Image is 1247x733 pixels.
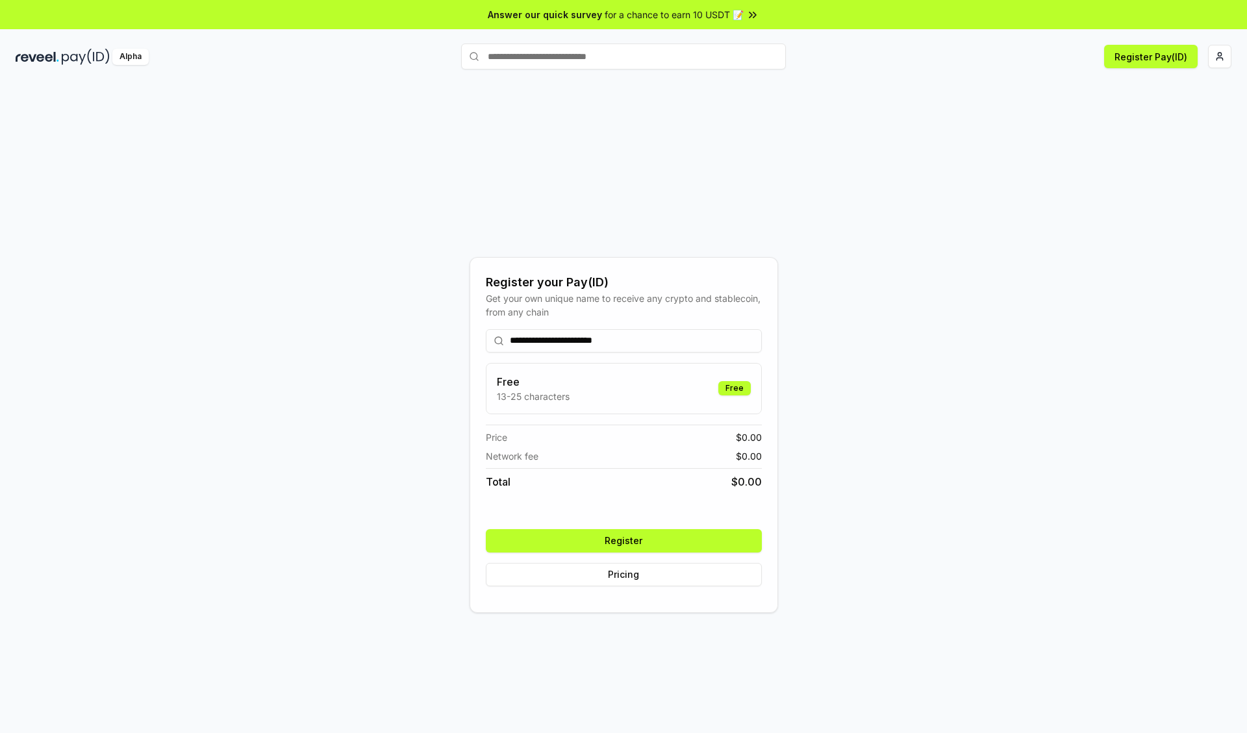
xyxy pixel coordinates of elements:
[486,292,762,319] div: Get your own unique name to receive any crypto and stablecoin, from any chain
[486,529,762,553] button: Register
[62,49,110,65] img: pay_id
[736,430,762,444] span: $ 0.00
[488,8,602,21] span: Answer our quick survey
[486,563,762,586] button: Pricing
[497,374,570,390] h3: Free
[1104,45,1198,68] button: Register Pay(ID)
[112,49,149,65] div: Alpha
[486,273,762,292] div: Register your Pay(ID)
[486,449,538,463] span: Network fee
[736,449,762,463] span: $ 0.00
[605,8,744,21] span: for a chance to earn 10 USDT 📝
[486,474,510,490] span: Total
[731,474,762,490] span: $ 0.00
[486,430,507,444] span: Price
[497,390,570,403] p: 13-25 characters
[718,381,751,395] div: Free
[16,49,59,65] img: reveel_dark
